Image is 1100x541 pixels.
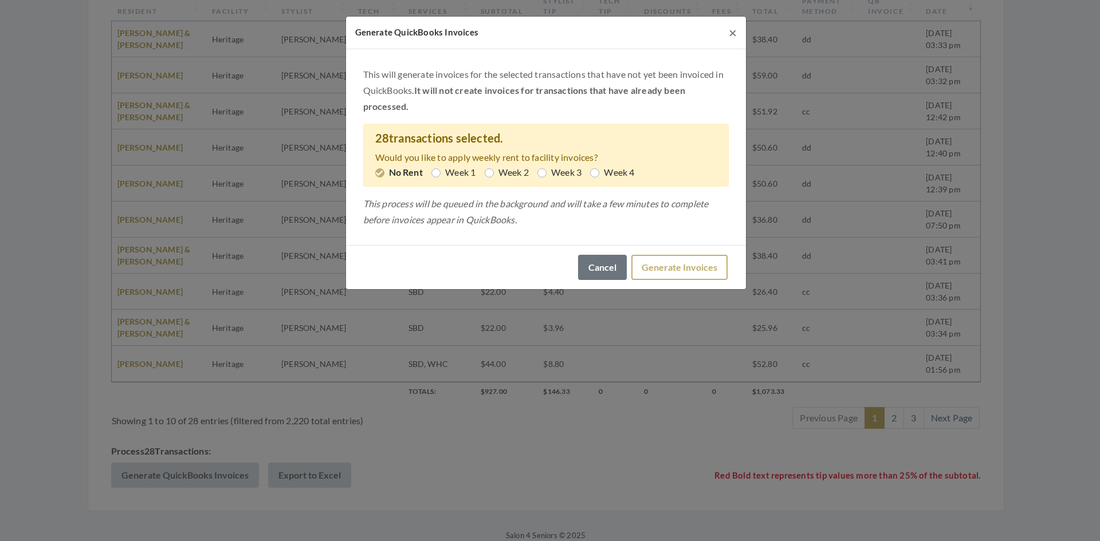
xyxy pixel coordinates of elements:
h4: transactions selected. [375,131,717,145]
label: Week 1 [431,165,476,179]
p: This process will be queued in the background and will take a few minutes to complete before invo... [363,196,729,228]
strong: It will not create invoices for transactions that have already been processed. [363,85,686,112]
label: Week 4 [590,165,634,179]
p: This will generate invoices for the selected transactions that have not yet been invoiced in Quic... [363,66,729,114]
button: Cancel [578,255,627,280]
p: Would you like to apply weekly rent to facility invoices? [375,149,717,165]
span: 28 [375,131,389,145]
label: Week 3 [537,165,582,179]
span: × [729,24,737,41]
h5: Generate QuickBooks Invoices [355,26,479,39]
button: Close [720,17,746,49]
label: No Rent [375,165,423,179]
button: Generate Invoices [631,255,728,280]
label: Week 2 [485,165,529,179]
